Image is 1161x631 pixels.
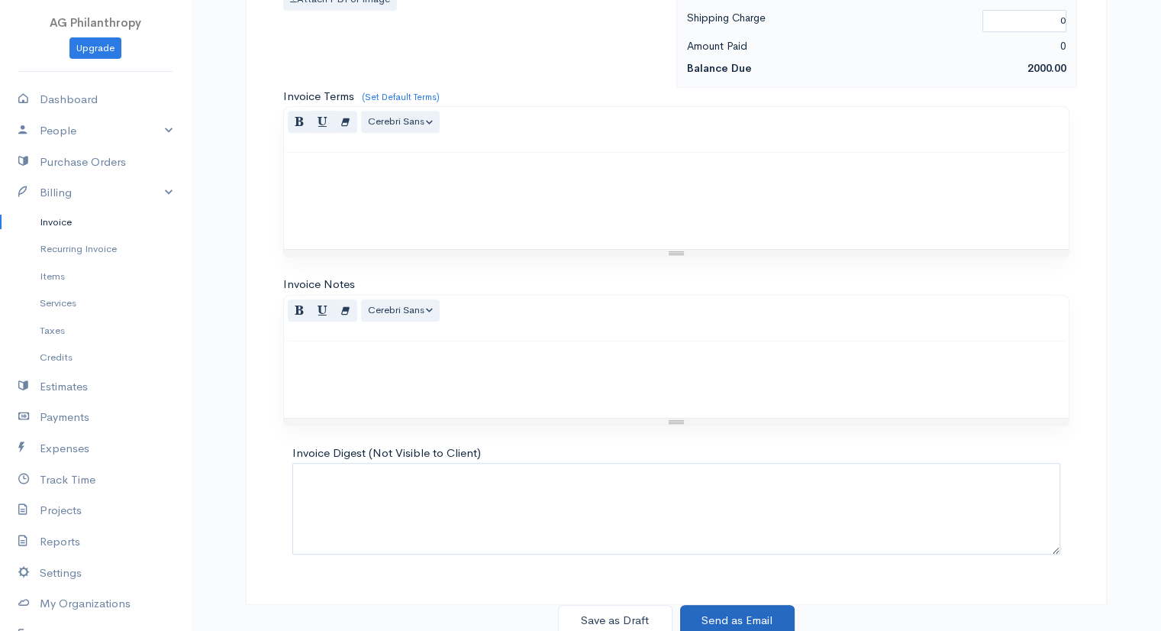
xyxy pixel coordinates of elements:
label: Invoice Digest (Not Visible to Client) [292,445,481,462]
span: AG Philanthropy [50,15,141,30]
div: 0 [876,37,1074,56]
div: Resize [284,250,1069,257]
a: (Set Default Terms) [362,91,440,103]
label: Invoice Terms [283,88,354,105]
button: Font Family [361,299,440,322]
label: Invoice Notes [283,276,355,293]
button: Font Family [361,111,440,133]
button: Remove Font Style (CTRL+\) [334,111,357,133]
button: Underline (CTRL+U) [311,111,334,133]
button: Remove Font Style (CTRL+\) [334,299,357,322]
div: Amount Paid [679,37,877,56]
div: Shipping Charge [679,8,976,34]
button: Underline (CTRL+U) [311,299,334,322]
button: Bold (CTRL+B) [288,111,311,133]
strong: Balance Due [687,61,752,75]
span: Cerebri Sans [368,303,424,316]
button: Bold (CTRL+B) [288,299,311,322]
a: Upgrade [69,37,121,60]
span: 2000.00 [1027,61,1066,75]
span: Cerebri Sans [368,115,424,128]
div: Resize [284,419,1069,426]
